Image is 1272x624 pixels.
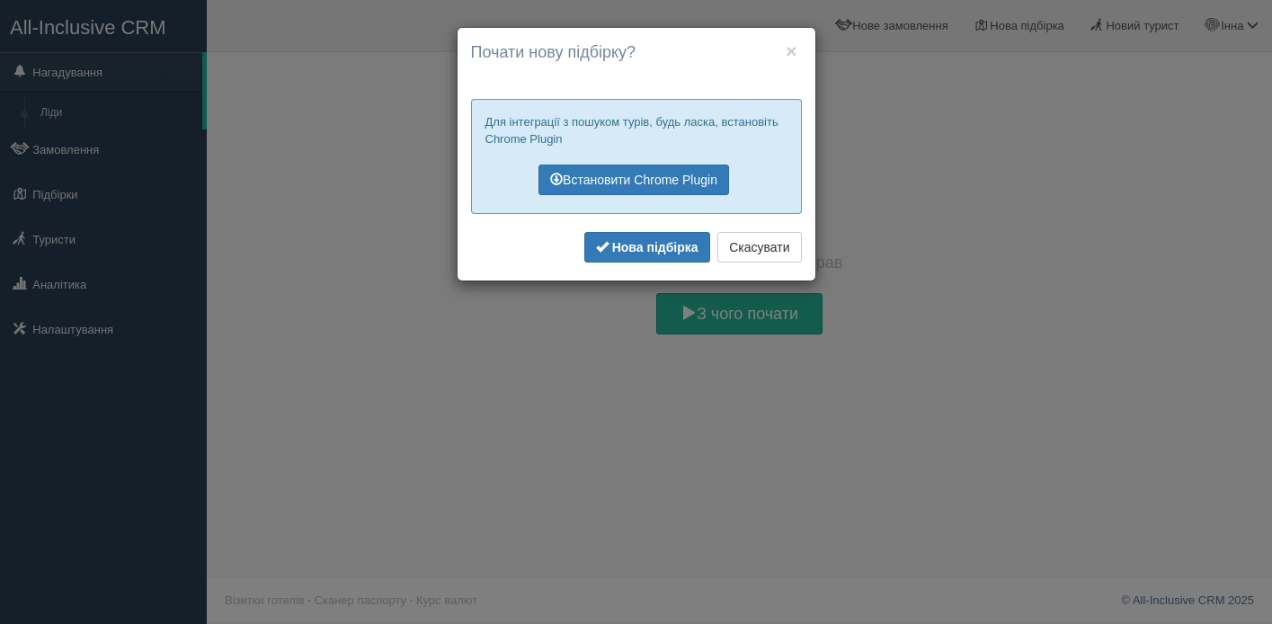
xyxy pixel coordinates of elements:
b: Нова підбірка [612,240,698,254]
p: Для інтеграції з пошуком турів, будь ласка, встановіть Chrome Plugin [485,113,787,147]
button: × [786,41,796,60]
button: Нова підбірка [584,232,710,263]
button: Скасувати [717,232,801,263]
a: Встановити Chrome Plugin [538,165,729,195]
h4: Почати нову підбірку? [471,41,802,65]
